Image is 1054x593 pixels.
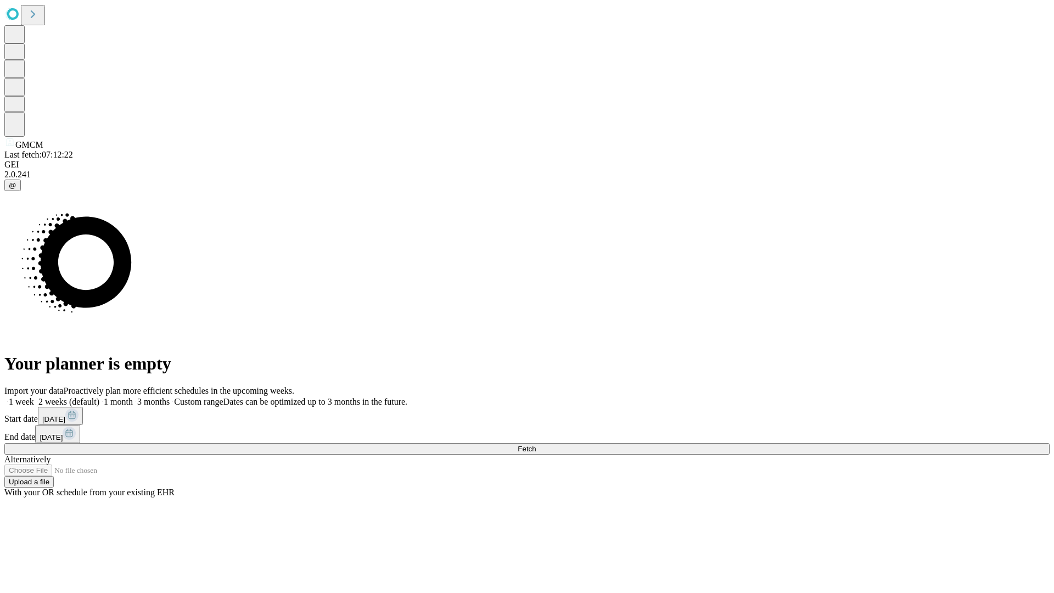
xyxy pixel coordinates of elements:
[15,140,43,149] span: GMCM
[4,170,1050,180] div: 2.0.241
[4,425,1050,443] div: End date
[35,425,80,443] button: [DATE]
[38,397,99,406] span: 2 weeks (default)
[4,386,64,395] span: Import your data
[38,407,83,425] button: [DATE]
[104,397,133,406] span: 1 month
[42,415,65,423] span: [DATE]
[4,150,73,159] span: Last fetch: 07:12:22
[4,488,175,497] span: With your OR schedule from your existing EHR
[4,180,21,191] button: @
[4,443,1050,455] button: Fetch
[64,386,294,395] span: Proactively plan more efficient schedules in the upcoming weeks.
[4,407,1050,425] div: Start date
[518,445,536,453] span: Fetch
[40,433,63,441] span: [DATE]
[4,160,1050,170] div: GEI
[4,354,1050,374] h1: Your planner is empty
[9,181,16,189] span: @
[4,476,54,488] button: Upload a file
[174,397,223,406] span: Custom range
[9,397,34,406] span: 1 week
[4,455,51,464] span: Alternatively
[137,397,170,406] span: 3 months
[223,397,407,406] span: Dates can be optimized up to 3 months in the future.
